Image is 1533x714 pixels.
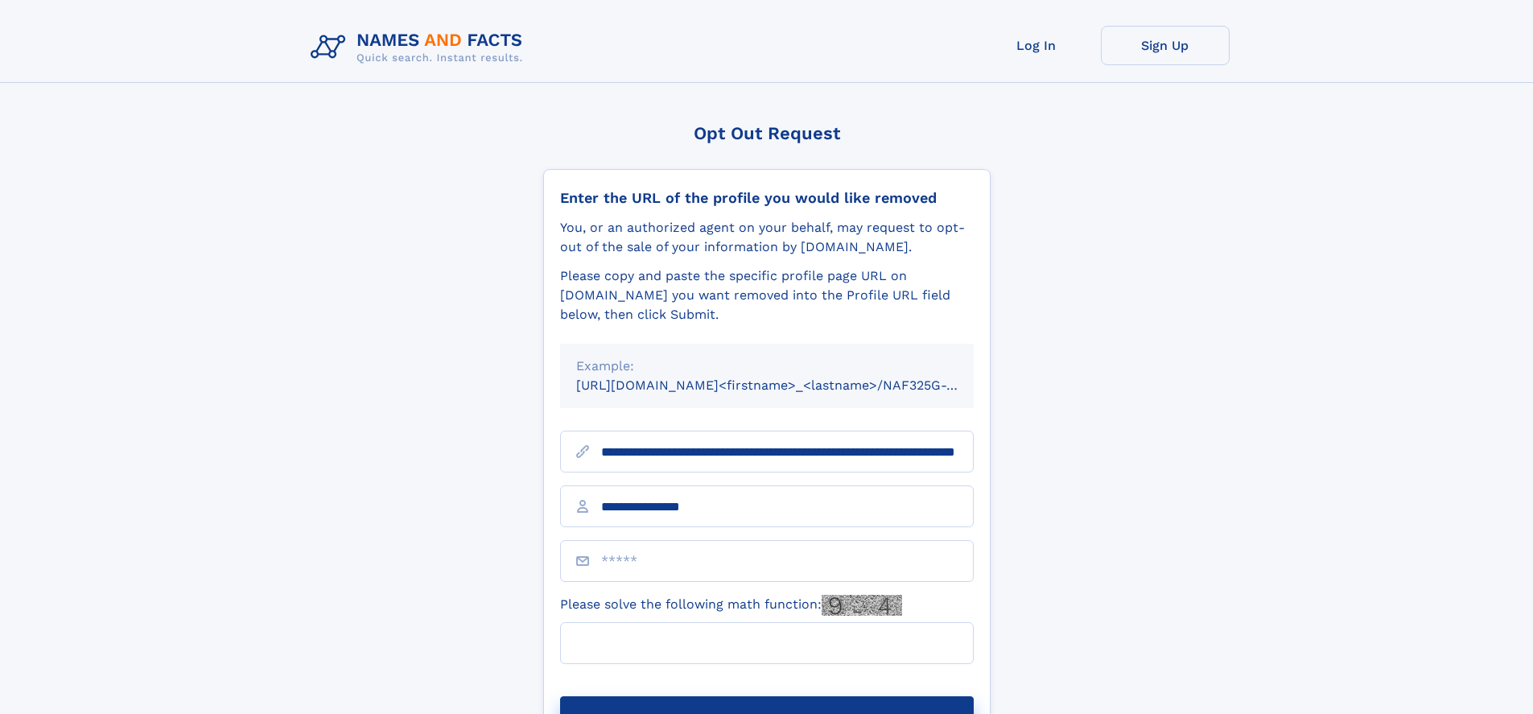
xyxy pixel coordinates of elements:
[576,357,958,376] div: Example:
[560,189,974,207] div: Enter the URL of the profile you would like removed
[304,26,536,69] img: Logo Names and Facts
[560,266,974,324] div: Please copy and paste the specific profile page URL on [DOMAIN_NAME] you want removed into the Pr...
[543,123,991,143] div: Opt Out Request
[1101,26,1230,65] a: Sign Up
[972,26,1101,65] a: Log In
[560,218,974,257] div: You, or an authorized agent on your behalf, may request to opt-out of the sale of your informatio...
[576,378,1004,393] small: [URL][DOMAIN_NAME]<firstname>_<lastname>/NAF325G-xxxxxxxx
[560,595,902,616] label: Please solve the following math function:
